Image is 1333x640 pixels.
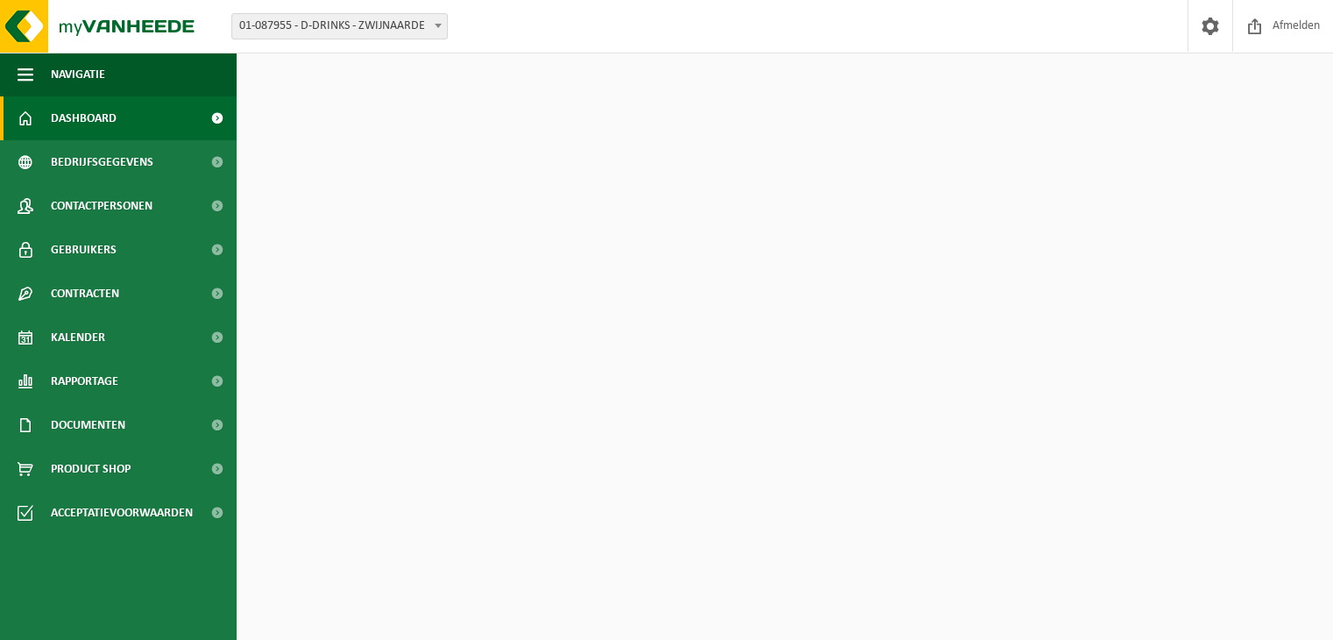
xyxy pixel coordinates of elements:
span: Dashboard [51,96,117,140]
span: Navigatie [51,53,105,96]
span: Gebruikers [51,228,117,272]
span: 01-087955 - D-DRINKS - ZWIJNAARDE [231,13,448,39]
span: Product Shop [51,447,131,491]
span: Bedrijfsgegevens [51,140,153,184]
span: Rapportage [51,359,118,403]
span: Kalender [51,316,105,359]
span: 01-087955 - D-DRINKS - ZWIJNAARDE [232,14,447,39]
span: Acceptatievoorwaarden [51,491,193,535]
span: Contracten [51,272,119,316]
span: Documenten [51,403,125,447]
span: Contactpersonen [51,184,152,228]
